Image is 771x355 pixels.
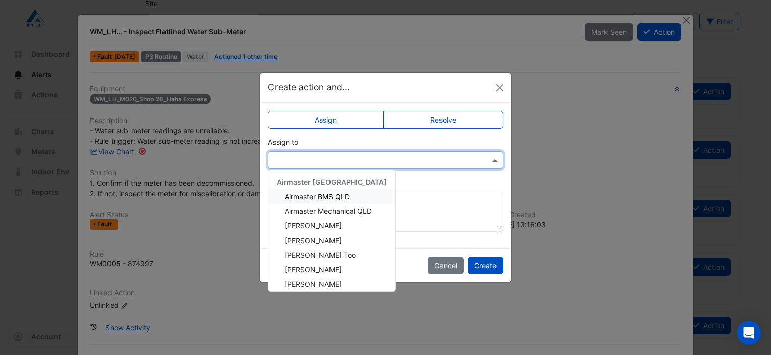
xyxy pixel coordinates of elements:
[428,257,464,274] button: Cancel
[285,236,342,245] span: [PERSON_NAME]
[285,207,372,215] span: Airmaster Mechanical QLD
[268,170,396,292] ng-dropdown-panel: Options list
[268,137,298,147] label: Assign to
[285,251,356,259] span: [PERSON_NAME] Too
[268,111,384,129] label: Assign
[492,80,507,95] button: Close
[285,280,342,288] span: [PERSON_NAME]
[268,81,350,94] h5: Create action and...
[285,192,350,201] span: Airmaster BMS QLD
[383,111,504,129] label: Resolve
[468,257,503,274] button: Create
[737,321,761,345] div: Open Intercom Messenger
[285,221,342,230] span: [PERSON_NAME]
[277,177,387,186] span: Airmaster [GEOGRAPHIC_DATA]
[285,265,342,274] span: [PERSON_NAME]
